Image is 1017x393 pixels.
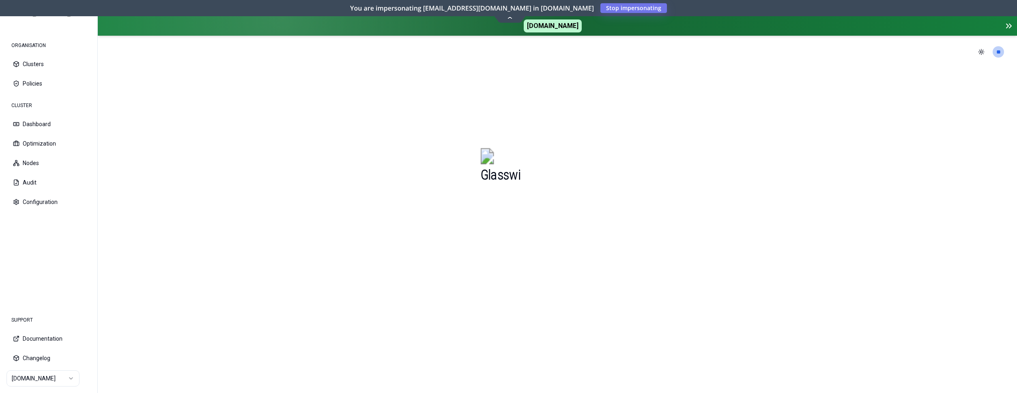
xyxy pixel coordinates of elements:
[6,55,91,73] button: Clusters
[6,193,91,211] button: Configuration
[6,312,91,328] div: SUPPORT
[6,115,91,133] button: Dashboard
[6,75,91,92] button: Policies
[6,97,91,114] div: CLUSTER
[6,349,91,367] button: Changelog
[6,330,91,348] button: Documentation
[6,37,91,54] div: ORGANISATION
[6,174,91,191] button: Audit
[6,154,91,172] button: Nodes
[6,135,91,152] button: Optimization
[524,19,582,32] span: [DOMAIN_NAME]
